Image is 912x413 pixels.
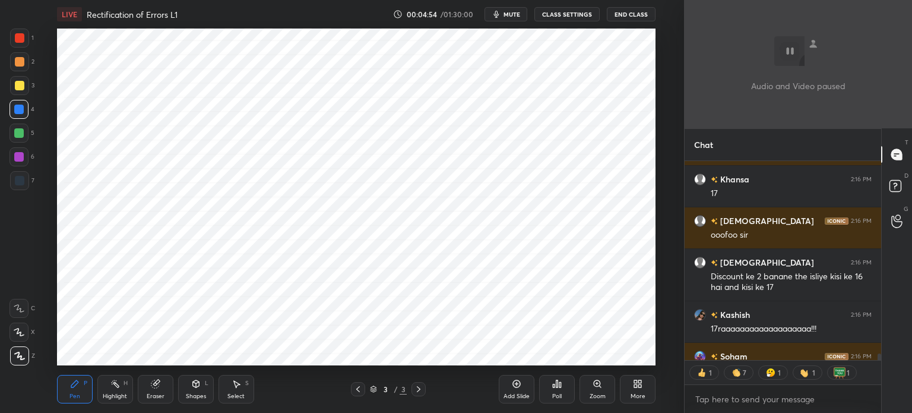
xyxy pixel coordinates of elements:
div: 3 [379,386,391,393]
div: 4 [9,100,34,119]
div: 1 [777,368,781,377]
img: no-rating-badge.077c3623.svg [711,312,718,319]
img: thumbs_up.png [696,367,708,379]
div: 1 [845,368,850,377]
div: 2:16 PM [851,176,872,183]
div: grid [685,161,881,360]
div: 5 [9,124,34,143]
p: D [904,171,908,180]
img: cb4b06fc645143cba049700570d8eff4.jpg [694,351,706,362]
div: 1 [10,29,34,48]
span: mute [503,10,520,18]
p: G [904,204,908,213]
img: no-rating-badge.077c3623.svg [711,176,718,183]
img: default.png [694,257,706,269]
div: 7 [10,171,34,190]
div: LIVE [57,7,82,21]
div: 1 [811,368,816,377]
div: Pen [69,393,80,399]
button: End Class [607,7,655,21]
img: default.png [694,215,706,227]
div: 2 [10,52,34,71]
div: 6 [9,147,34,166]
div: 3 [10,76,34,95]
div: Poll [552,393,562,399]
div: More [631,393,645,399]
button: CLASS SETTINGS [534,7,600,21]
div: H [123,380,128,386]
div: S [245,380,249,386]
div: Zoom [590,393,606,399]
p: Audio and Video paused [751,80,845,92]
div: Eraser [147,393,164,399]
img: clapping_hands.png [730,367,742,379]
div: L [205,380,208,386]
p: T [905,138,908,147]
img: iconic-dark.1390631f.png [825,217,848,225]
div: Discount ke 2 banane the isliye kisi ke 16 hai and kisi ke 17 [711,271,872,294]
div: Select [227,393,245,399]
div: 2:16 PM [851,259,872,266]
div: Z [10,346,35,365]
img: no-rating-badge.077c3623.svg [711,260,718,266]
button: mute [484,7,527,21]
div: 2:16 PM [851,311,872,319]
h6: Khansa [718,173,749,185]
h6: Kashish [718,308,750,321]
img: no-rating-badge.077c3623.svg [711,218,718,225]
div: 17 [711,188,872,200]
div: / [394,386,397,393]
div: 17raaaaaaaaaaaaaaaaaaa!!! [711,323,872,335]
div: Shapes [186,393,206,399]
div: ooofoo sir [711,229,872,241]
img: default.png [694,174,706,185]
div: 2:16 PM [851,353,872,360]
div: 2:16 PM [851,217,872,225]
h4: Rectification of Errors L1 [87,9,178,20]
img: 17d04622bc094a49a95992625a4ed699.jpg [694,309,706,321]
h6: Soham [718,350,748,362]
img: no-rating-badge.077c3623.svg [711,354,718,360]
div: X [9,323,35,342]
div: 3 [400,384,407,395]
div: C [9,299,35,318]
img: waving_hand.png [799,367,811,379]
img: iconic-dark.1390631f.png [825,353,848,360]
img: thinking_face.png [765,367,777,379]
div: 7 [742,368,747,377]
div: Highlight [103,393,127,399]
div: 1 [708,368,712,377]
div: Add Slide [503,393,530,399]
h6: [DEMOGRAPHIC_DATA] [718,256,814,269]
div: P [84,380,87,386]
h6: [DEMOGRAPHIC_DATA] [718,215,814,227]
p: Chat [685,129,723,160]
img: thank_you.png [834,367,845,379]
